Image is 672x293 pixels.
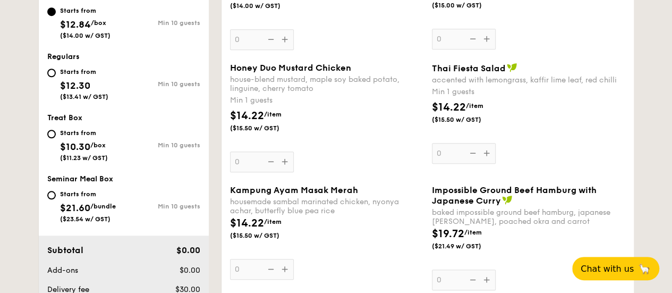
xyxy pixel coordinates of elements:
[638,263,651,275] span: 🦙
[60,129,108,137] div: Starts from
[432,87,625,97] div: Min 1 guests
[432,228,464,240] span: $19.72
[47,7,56,16] input: Starts from$12.84/box($14.00 w/ GST)Min 10 guests
[502,195,513,205] img: icon-vegan.f8ff3823.svg
[60,80,90,91] span: $12.30
[60,32,110,39] span: ($14.00 w/ GST)
[60,141,90,153] span: $10.30
[464,229,482,236] span: /item
[432,115,504,124] span: ($15.50 w/ GST)
[124,19,200,27] div: Min 10 guests
[47,191,56,199] input: Starts from$21.60/bundle($23.54 w/ GST)Min 10 guests
[47,69,56,77] input: Starts from$12.30($13.41 w/ GST)Min 10 guests
[60,154,108,162] span: ($11.23 w/ GST)
[432,101,466,114] span: $14.22
[124,141,200,149] div: Min 10 guests
[91,19,106,27] span: /box
[90,203,116,210] span: /bundle
[47,266,78,275] span: Add-ons
[264,218,282,225] span: /item
[60,19,91,30] span: $12.84
[60,215,110,223] span: ($23.54 w/ GST)
[60,6,110,15] div: Starts from
[432,185,597,206] span: Impossible Ground Beef Hamburg with Japanese Curry
[432,208,625,226] div: baked impossible ground beef hamburg, japanese [PERSON_NAME], poached okra and carrot
[124,203,200,210] div: Min 10 guests
[572,257,659,280] button: Chat with us🦙
[581,264,634,274] span: Chat with us
[60,190,116,198] div: Starts from
[432,63,506,73] span: Thai Fiesta Salad
[230,75,423,93] div: house-blend mustard, maple soy baked potato, linguine, cherry tomato
[60,202,90,214] span: $21.60
[230,63,351,73] span: Honey Duo Mustard Chicken
[47,130,56,138] input: Starts from$10.30/box($11.23 w/ GST)Min 10 guests
[90,141,106,149] span: /box
[432,76,625,85] div: accented with lemongrass, kaffir lime leaf, red chilli
[124,80,200,88] div: Min 10 guests
[230,110,264,122] span: $14.22
[47,52,80,61] span: Regulars
[264,111,282,118] span: /item
[47,113,82,122] span: Treat Box
[466,102,483,110] span: /item
[230,95,423,106] div: Min 1 guests
[432,1,504,10] span: ($15.00 w/ GST)
[179,266,200,275] span: $0.00
[507,63,517,72] img: icon-vegan.f8ff3823.svg
[230,231,302,240] span: ($15.50 w/ GST)
[230,217,264,230] span: $14.22
[432,242,504,250] span: ($21.49 w/ GST)
[47,245,83,255] span: Subtotal
[176,245,200,255] span: $0.00
[60,93,108,101] span: ($13.41 w/ GST)
[230,197,423,215] div: housemade sambal marinated chicken, nyonya achar, butterfly blue pea rice
[47,174,113,183] span: Seminar Meal Box
[230,124,302,132] span: ($15.50 w/ GST)
[230,185,358,195] span: Kampung Ayam Masak Merah
[60,68,108,76] div: Starts from
[230,2,302,10] span: ($14.00 w/ GST)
